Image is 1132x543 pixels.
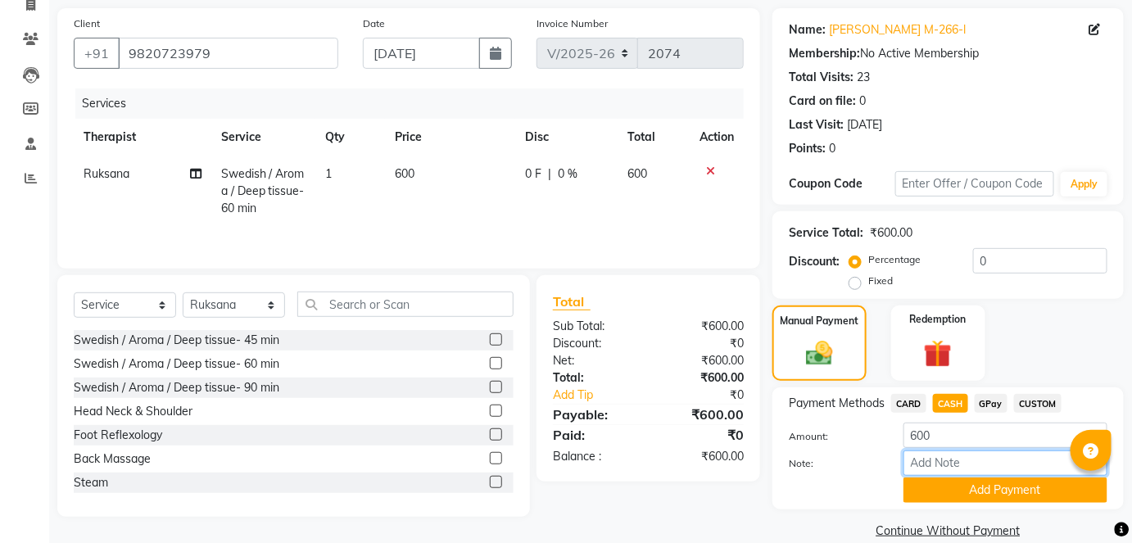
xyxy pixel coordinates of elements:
div: Name: [789,21,826,38]
div: Discount: [789,253,840,270]
input: Search or Scan [297,292,514,317]
div: Sub Total: [541,318,649,335]
div: Points: [789,140,826,157]
div: Services [75,88,756,119]
div: ₹600.00 [648,405,756,424]
input: Enter Offer / Coupon Code [895,171,1055,197]
a: Continue Without Payment [776,523,1121,540]
div: ₹0 [648,425,756,445]
div: Net: [541,352,649,369]
span: GPay [975,394,1008,413]
div: Total: [541,369,649,387]
label: Redemption [910,312,967,327]
div: Coupon Code [789,175,895,192]
span: CUSTOM [1014,394,1062,413]
label: Fixed [868,274,893,288]
input: Search by Name/Mobile/Email/Code [118,38,338,69]
span: 1 [325,166,332,181]
div: ₹0 [648,335,756,352]
button: +91 [74,38,120,69]
a: Add Tip [541,387,666,404]
th: Service [211,119,316,156]
div: Discount: [541,335,649,352]
img: _gift.svg [915,337,961,372]
div: ₹600.00 [648,448,756,465]
th: Action [690,119,744,156]
div: ₹600.00 [648,369,756,387]
label: Note: [777,456,891,471]
div: 0 [859,93,866,110]
th: Disc [515,119,618,156]
div: Swedish / Aroma / Deep tissue- 45 min [74,332,279,349]
div: Swedish / Aroma / Deep tissue- 60 min [74,355,279,373]
div: Service Total: [789,224,863,242]
div: ₹0 [666,387,756,404]
span: Total [553,293,591,310]
label: Invoice Number [537,16,608,31]
th: Total [618,119,690,156]
label: Percentage [868,252,921,267]
div: ₹600.00 [870,224,912,242]
div: Head Neck & Shoulder [74,403,192,420]
label: Client [74,16,100,31]
div: Foot Reflexology [74,427,162,444]
div: Balance : [541,448,649,465]
div: Membership: [789,45,860,62]
th: Qty [315,119,385,156]
div: Last Visit: [789,116,844,133]
img: _cash.svg [798,338,841,369]
label: Date [363,16,385,31]
div: ₹600.00 [648,318,756,335]
span: CARD [891,394,926,413]
div: [DATE] [847,116,882,133]
span: Swedish / Aroma / Deep tissue- 60 min [221,166,305,215]
input: Amount [903,423,1107,448]
span: 600 [627,166,647,181]
span: 0 % [558,165,577,183]
div: Card on file: [789,93,856,110]
button: Apply [1061,172,1107,197]
th: Price [385,119,515,156]
th: Therapist [74,119,211,156]
div: Paid: [541,425,649,445]
div: Payable: [541,405,649,424]
div: No Active Membership [789,45,1107,62]
span: CASH [933,394,968,413]
span: 600 [395,166,414,181]
span: Ruksana [84,166,129,181]
span: 0 F [525,165,541,183]
span: Payment Methods [789,395,885,412]
div: Total Visits: [789,69,854,86]
div: Steam [74,474,108,491]
span: | [548,165,551,183]
div: Swedish / Aroma / Deep tissue- 90 min [74,379,279,396]
div: 23 [857,69,870,86]
label: Manual Payment [780,314,858,328]
div: Back Massage [74,450,151,468]
input: Add Note [903,450,1107,476]
a: [PERSON_NAME] M-266-l [829,21,966,38]
div: ₹600.00 [648,352,756,369]
label: Amount: [777,429,891,444]
button: Add Payment [903,477,1107,503]
div: 0 [829,140,835,157]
